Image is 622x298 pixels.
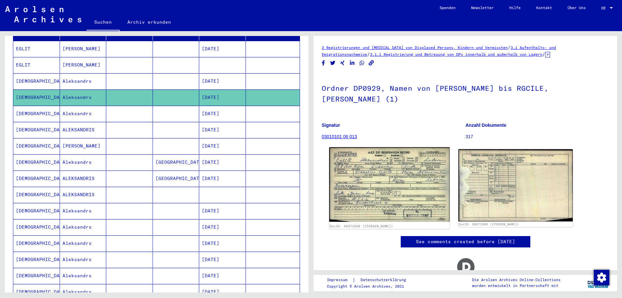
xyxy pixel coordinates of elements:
img: 001.jpg [329,147,449,222]
p: Die Arolsen Archives Online-Collections [472,277,560,283]
mat-cell: [GEOGRAPHIC_DATA] [153,171,200,186]
mat-cell: [DEMOGRAPHIC_DATA] [13,203,60,219]
mat-cell: [DEMOGRAPHIC_DATA] [13,187,60,203]
mat-cell: [PERSON_NAME] [60,138,107,154]
mat-cell: [DATE] [199,73,246,89]
mat-cell: [DATE] [199,235,246,251]
button: Share on WhatsApp [359,59,365,67]
mat-cell: [DEMOGRAPHIC_DATA] [13,268,60,284]
a: 3 Registrierungen und [MEDICAL_DATA] von Displaced Persons, Kindern und Vermissten [322,45,508,50]
b: Anzahl Dokumente [466,123,506,128]
mat-cell: Aleksandrs [60,89,107,105]
button: Share on LinkedIn [349,59,356,67]
a: 3.1.1 Registrierung und Betreuung von DPs innerhalb und außerhalb von Lagern [370,52,542,57]
mat-cell: Aleksandrs [60,219,107,235]
mat-cell: [DEMOGRAPHIC_DATA] [13,154,60,170]
img: yv_logo.png [586,275,610,291]
mat-cell: [DATE] [199,41,246,57]
a: See comments created before [DATE] [416,238,515,245]
mat-cell: [DEMOGRAPHIC_DATA] [13,89,60,105]
mat-cell: [DEMOGRAPHIC_DATA] [13,252,60,268]
a: Archiv erkunden [120,14,179,30]
mat-cell: [DATE] [199,268,246,284]
mat-cell: Aleksandrs [60,106,107,122]
button: Copy link [368,59,375,67]
mat-cell: [DATE] [199,203,246,219]
mat-cell: [DATE] [199,219,246,235]
div: | [327,277,414,283]
p: wurden entwickelt in Partnerschaft mit [472,283,560,289]
mat-cell: [DATE] [199,171,246,186]
p: Copyright © Arolsen Archives, 2021 [327,283,414,289]
mat-cell: [GEOGRAPHIC_DATA] [153,154,200,170]
span: / [542,51,545,57]
p: 317 [466,133,609,140]
img: Zustimmung ändern [594,270,609,285]
button: Share on Xing [339,59,346,67]
mat-cell: Aleksandrs [60,235,107,251]
a: Suchen [86,14,120,31]
a: DocID: 66971069 ([PERSON_NAME]) [459,222,519,226]
mat-cell: Aleksandrs [60,73,107,89]
mat-cell: [DEMOGRAPHIC_DATA] [13,235,60,251]
a: Impressum [327,277,352,283]
mat-cell: Aleksandrs [60,203,107,219]
mat-cell: [PERSON_NAME] [60,41,107,57]
mat-cell: ALEKSANDRIS [60,171,107,186]
span: / [367,51,370,57]
a: Datenschutzerklärung [355,277,414,283]
button: Share on Twitter [329,59,336,67]
a: 03010101 06 013 [322,134,357,139]
b: Signatur [322,123,340,128]
mat-cell: [DATE] [199,154,246,170]
mat-cell: [DATE] [199,106,246,122]
mat-cell: [DATE] [199,89,246,105]
mat-cell: [PERSON_NAME] [60,57,107,73]
span: / [508,44,511,50]
a: DocID: 66971069 ([PERSON_NAME]) [330,224,393,228]
mat-cell: Aleksandrs [60,268,107,284]
mat-cell: Aleksandrs [60,154,107,170]
img: 002.jpg [458,149,573,221]
mat-cell: [DEMOGRAPHIC_DATA] [13,106,60,122]
mat-cell: EGLIT [13,57,60,73]
mat-cell: [DEMOGRAPHIC_DATA] [13,138,60,154]
mat-cell: EGLIT [13,41,60,57]
h1: Ordner DP0929, Namen von [PERSON_NAME] bis RGCILE, [PERSON_NAME] (1) [322,73,609,113]
mat-cell: [DEMOGRAPHIC_DATA] [13,219,60,235]
button: Share on Facebook [320,59,327,67]
mat-cell: [DEMOGRAPHIC_DATA] [13,171,60,186]
mat-cell: Aleksandrs [60,252,107,268]
span: DE [601,6,608,10]
mat-cell: ALEKSANDRIS [60,122,107,138]
mat-cell: [DATE] [199,122,246,138]
mat-cell: [DEMOGRAPHIC_DATA] [13,122,60,138]
mat-cell: [DEMOGRAPHIC_DATA] [13,73,60,89]
mat-cell: [DATE] [199,138,246,154]
mat-cell: [DATE] [199,252,246,268]
img: Arolsen_neg.svg [5,6,81,22]
mat-cell: ALEKSANDRIS [60,187,107,203]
